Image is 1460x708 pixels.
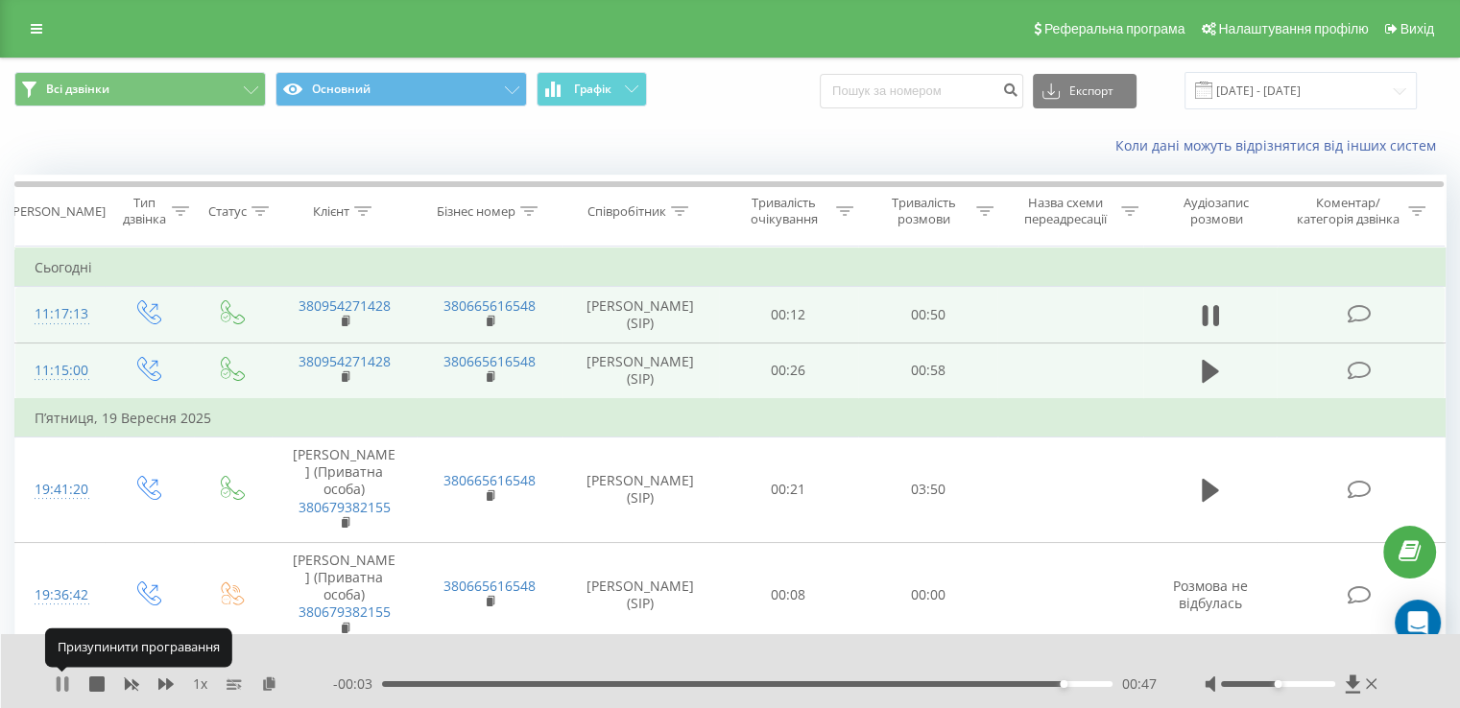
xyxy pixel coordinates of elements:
td: 00:08 [719,542,858,648]
span: Графік [574,83,611,96]
span: Реферальна програма [1044,21,1185,36]
span: Розмова не відбулась [1173,577,1248,612]
div: Open Intercom Messenger [1395,600,1441,646]
a: Коли дані можуть відрізнятися вiд інших систем [1115,136,1446,154]
td: 00:12 [719,287,858,342]
div: 11:17:13 [35,295,85,333]
td: [PERSON_NAME] (Приватна особа) [272,542,417,648]
td: П’ятниця, 19 Вересня 2025 [15,399,1446,437]
span: Налаштування профілю [1218,21,1368,36]
td: 03:50 [858,437,997,542]
span: Всі дзвінки [46,82,109,97]
td: 00:21 [719,437,858,542]
div: Accessibility label [1274,680,1281,688]
div: 11:15:00 [35,352,85,389]
a: 380954271428 [299,352,391,370]
a: 380665616548 [443,471,536,489]
a: 380954271428 [299,296,391,315]
button: Експорт [1033,74,1137,108]
span: Вихід [1400,21,1434,36]
a: 380665616548 [443,296,536,315]
div: Accessibility label [1060,680,1067,688]
div: Аудіозапис розмови [1161,195,1273,227]
td: 00:26 [719,342,858,399]
div: Статус [208,203,247,220]
a: 380679382155 [299,498,391,516]
div: 19:41:20 [35,471,85,508]
span: - 00:03 [333,674,382,694]
button: Графік [537,72,647,106]
a: 380679382155 [299,602,391,621]
div: 19:36:42 [35,577,85,614]
td: 00:50 [858,287,997,342]
a: 380665616548 [443,352,536,370]
td: 00:58 [858,342,997,399]
td: 00:00 [858,542,997,648]
input: Пошук за номером [820,74,1023,108]
div: Тип дзвінка [121,195,166,227]
div: [PERSON_NAME] [9,203,106,220]
div: Тривалість очікування [736,195,832,227]
td: [PERSON_NAME] (Приватна особа) [272,437,417,542]
div: Назва схеми переадресації [1016,195,1116,227]
button: Основний [275,72,527,106]
div: Клієнт [313,203,349,220]
td: [PERSON_NAME] (SIP) [562,287,719,342]
div: Бізнес номер [437,203,515,220]
button: Всі дзвінки [14,72,266,106]
td: [PERSON_NAME] (SIP) [562,342,719,399]
td: Сьогодні [15,248,1446,287]
span: 00:47 [1122,674,1157,694]
a: 380665616548 [443,577,536,595]
div: Тривалість розмови [875,195,971,227]
div: Призупинити програвання [45,628,232,667]
td: [PERSON_NAME] (SIP) [562,437,719,542]
div: Співробітник [587,203,666,220]
td: [PERSON_NAME] (SIP) [562,542,719,648]
span: 1 x [193,674,207,694]
div: Коментар/категорія дзвінка [1291,195,1403,227]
